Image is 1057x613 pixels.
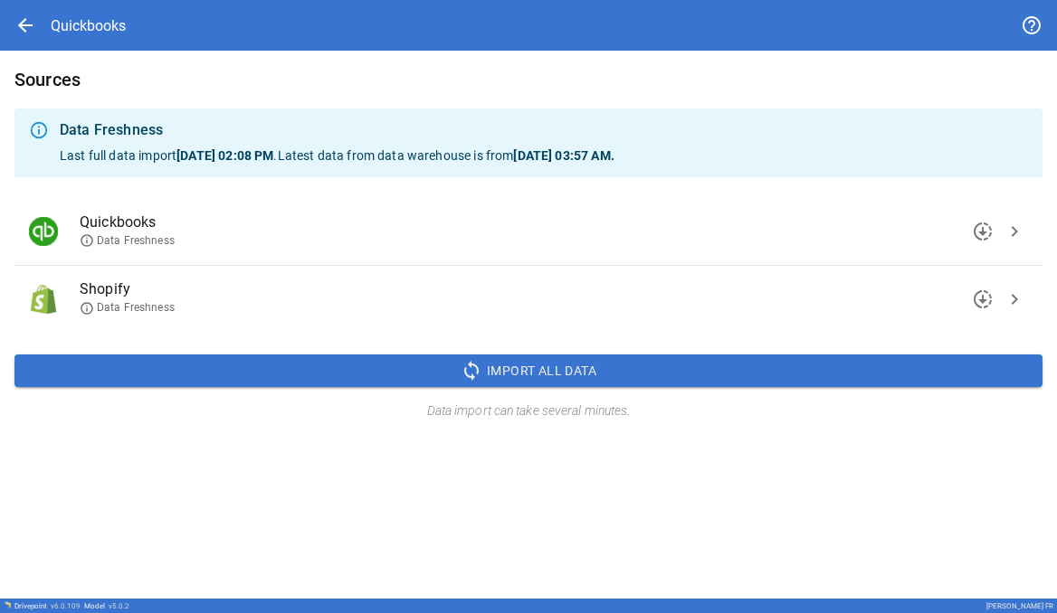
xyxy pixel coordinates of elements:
b: [DATE] 02:08 PM [176,148,273,163]
span: arrow_back [14,14,36,36]
b: [DATE] 03:57 AM . [513,148,614,163]
div: [PERSON_NAME] FR [986,602,1053,610]
span: Import All Data [487,360,596,382]
span: downloading [972,288,994,310]
span: downloading [972,221,994,242]
img: Quickbooks [29,217,58,246]
span: Quickbooks [80,212,999,233]
div: Drivepoint [14,602,81,610]
button: Import All Data [14,354,1043,387]
div: Data Freshness [60,119,1028,141]
span: chevron_right [1004,288,1025,310]
img: Shopify [29,285,58,314]
span: sync [461,360,482,382]
img: Drivepoint [4,601,11,608]
div: Model [84,602,129,610]
span: v 5.0.2 [109,602,129,610]
h6: Data import can take several minutes. [14,401,1043,421]
span: Data Freshness [80,233,175,249]
span: chevron_right [1004,221,1025,242]
div: Quickbooks [51,17,126,34]
p: Last full data import . Latest data from data warehouse is from [60,146,1028,165]
span: Data Freshness [80,300,175,316]
h6: Sources [14,65,1043,94]
span: v 6.0.109 [51,602,81,610]
span: Shopify [80,278,999,300]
